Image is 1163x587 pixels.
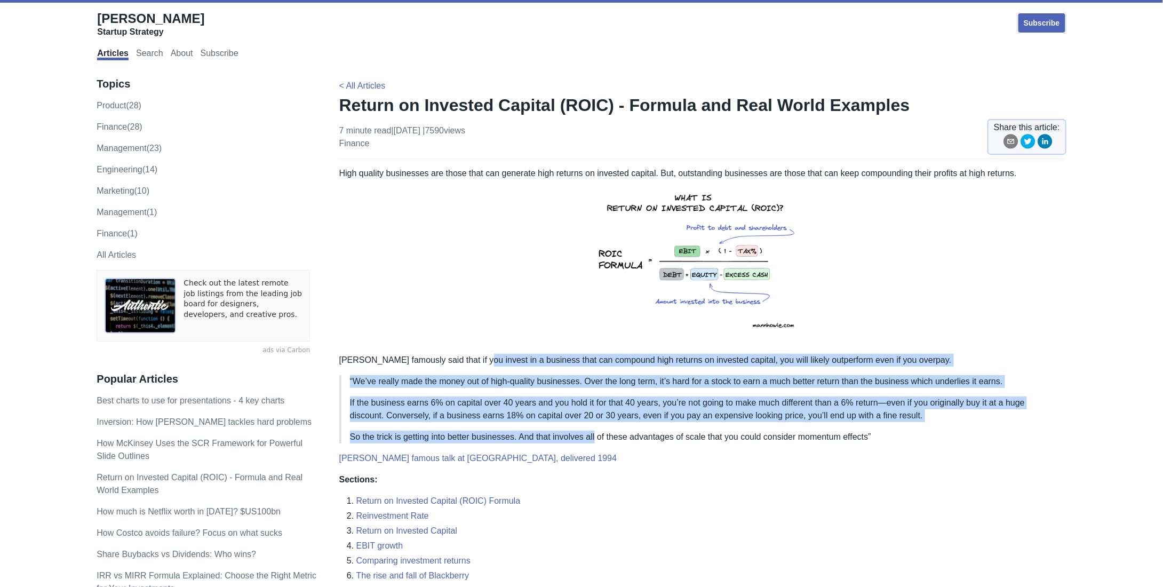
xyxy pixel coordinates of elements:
h3: Topics [97,77,316,91]
p: “We’ve really made the money out of high-quality businesses. Over the long term, it’s hard for a ... [350,375,1058,388]
a: Return on Invested Capital [356,526,457,535]
a: Check out the latest remote job listings from the leading job board for designers, developers, an... [184,278,302,334]
a: marketing(10) [97,186,149,195]
h1: Return on Invested Capital (ROIC) - Formula and Real World Examples [339,94,1066,116]
a: About [171,49,193,60]
span: | 7590 views [423,126,465,135]
a: How Costco avoids failure? Focus on what sucks [97,528,282,537]
a: Return on Invested Capital (ROIC) Formula [356,496,521,505]
p: If the business earns 6% on capital over 40 years and you hold it for that 40 years, you’re not g... [350,396,1058,422]
button: twitter [1021,134,1035,153]
a: [PERSON_NAME]Startup Strategy [97,11,204,37]
a: ads via Carbon [97,346,310,355]
a: Share Buybacks vs Dividends: Who wins? [97,550,256,559]
div: Startup Strategy [97,27,204,37]
a: Subscribe [201,49,238,60]
p: 7 minute read | [DATE] [339,124,466,150]
a: < All Articles [339,81,386,90]
a: The rise and fall of Blackberry [356,571,469,580]
p: High quality businesses are those that can generate high returns on invested capital. But, outsta... [339,167,1066,345]
a: [PERSON_NAME] famous talk at [GEOGRAPHIC_DATA], delivered 1994 [339,454,617,463]
a: finance(28) [97,122,142,131]
a: Best charts to use for presentations - 4 key charts [97,396,284,405]
a: finance [339,139,370,148]
a: Reinvestment Rate [356,511,429,520]
a: Management(1) [97,208,157,217]
a: EBIT growth [356,541,403,550]
a: product(28) [97,101,141,110]
a: Articles [97,49,129,60]
a: Comparing investment returns [356,556,471,565]
strong: Sections: [339,475,378,484]
a: How much is Netflix worth in [DATE]? $US100bn [97,507,281,516]
p: [PERSON_NAME] famously said that if you invest in a business that can compound high returns on in... [339,354,1066,367]
a: How McKinsey Uses the SCR Framework for Powerful Slide Outlines [97,439,302,461]
a: Subscribe [1017,12,1066,34]
p: So the trick is getting into better businesses. And that involves all of these advantages of scal... [350,431,1058,443]
img: ads via Carbon [105,278,176,334]
span: Share this article: [994,121,1060,134]
img: return-on-invested-capital [585,180,821,345]
button: email [1003,134,1018,153]
span: [PERSON_NAME] [97,11,204,26]
a: engineering(14) [97,165,157,174]
a: management(23) [97,144,162,153]
a: All Articles [97,250,136,259]
h3: Popular Articles [97,372,316,386]
a: Inversion: How [PERSON_NAME] tackles hard problems [97,417,312,426]
a: Search [136,49,163,60]
a: Finance(1) [97,229,137,238]
button: linkedin [1038,134,1053,153]
a: Return on Invested Capital (ROIC) - Formula and Real World Examples [97,473,302,495]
